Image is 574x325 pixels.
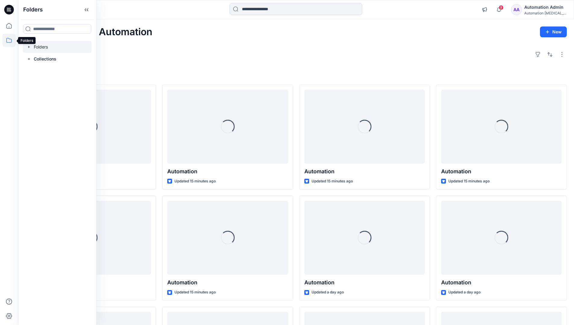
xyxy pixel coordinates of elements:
[312,289,344,296] p: Updated a day ago
[448,289,481,296] p: Updated a day ago
[25,71,567,79] h4: Styles
[167,278,288,287] p: Automation
[540,26,567,37] button: New
[174,178,216,184] p: Updated 15 minutes ago
[524,11,566,15] div: Automation [MEDICAL_DATA]...
[448,178,490,184] p: Updated 15 minutes ago
[34,55,56,63] p: Collections
[174,289,216,296] p: Updated 15 minutes ago
[312,178,353,184] p: Updated 15 minutes ago
[304,167,425,176] p: Automation
[524,4,566,11] div: Automation Admin
[304,278,425,287] p: Automation
[441,167,562,176] p: Automation
[499,5,503,10] span: 9
[441,278,562,287] p: Automation
[167,167,288,176] p: Automation
[511,4,522,15] div: AA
